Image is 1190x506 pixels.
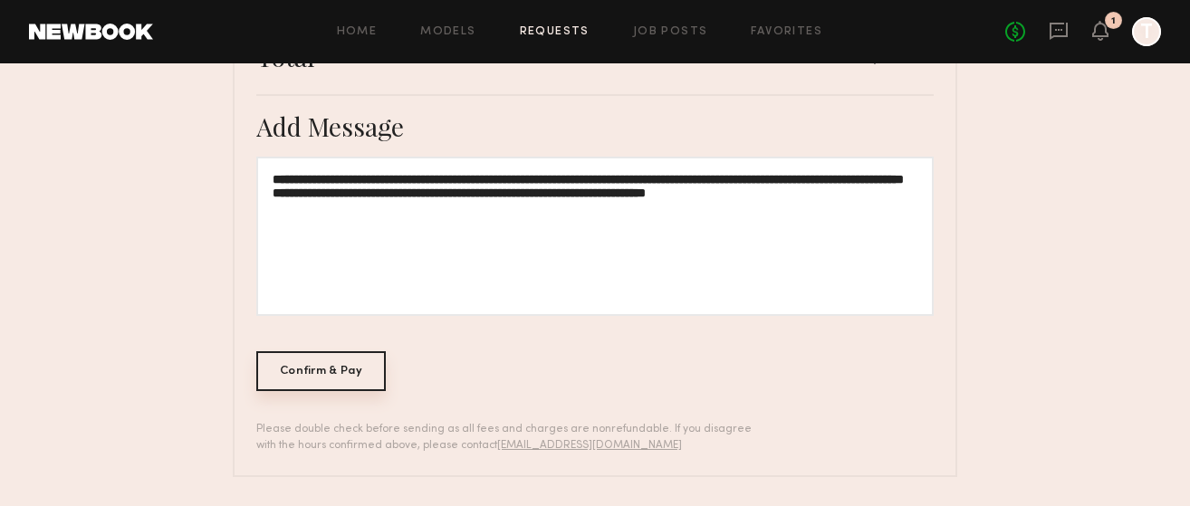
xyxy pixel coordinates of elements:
div: Confirm & Pay [256,351,386,391]
a: Models [420,26,475,38]
div: 1 [1111,16,1116,26]
a: Job Posts [633,26,708,38]
div: Add Message [256,110,934,142]
a: T [1132,17,1161,46]
div: Total [256,41,314,72]
a: [EMAIL_ADDRESS][DOMAIN_NAME] [497,440,682,451]
div: Please double check before sending as all fees and charges are nonrefundable. If you disagree wit... [256,421,764,453]
a: Home [337,26,378,38]
a: Requests [520,26,590,38]
a: Favorites [751,26,822,38]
